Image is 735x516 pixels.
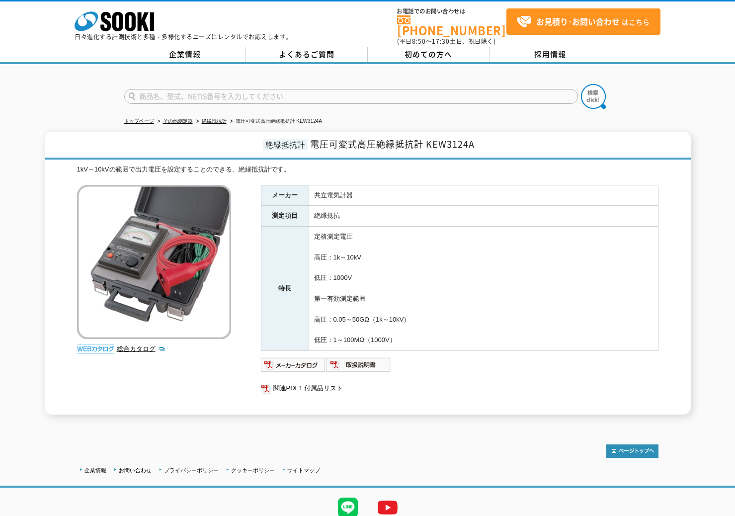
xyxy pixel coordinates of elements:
th: メーカー [261,185,309,206]
td: 定格測定電圧 高圧：1k～10kV 低圧：1000V 第一有効測定範囲 高圧：0.05～50GΩ（1k～10kV） 低圧：1～100MΩ（1000V） [309,227,658,351]
span: お電話でのお問い合わせは [397,8,506,14]
td: 絶縁抵抗 [309,206,658,227]
div: 1kV～10kVの範囲で出力電圧を設定することのできる、絶縁抵抗計です。 [77,165,658,175]
img: トップページへ [606,444,658,458]
td: 共立電気計器 [309,185,658,206]
a: サイトマップ [287,467,320,473]
a: 初めての方へ [368,47,490,62]
img: メーカーカタログ [261,357,326,373]
span: 初めての方へ [405,49,452,60]
a: トップページ [124,118,154,124]
img: 電圧可変式高圧絶縁抵抗計 KEW3124A [77,185,231,339]
a: 総合カタログ [117,345,165,352]
span: 電圧可変式高圧絶縁抵抗計 KEW3124A [310,137,475,151]
strong: お見積り･お問い合わせ [536,15,620,27]
span: 8:50 [412,37,426,46]
a: お見積り･お問い合わせはこちら [506,8,660,35]
img: 取扱説明書 [326,357,391,373]
a: その他測定器 [163,118,193,124]
a: 取扱説明書 [326,363,391,371]
a: お問い合わせ [119,467,152,473]
a: プライバシーポリシー [164,467,219,473]
span: 17:30 [432,37,450,46]
span: (平日 ～ 土日、祝日除く) [397,37,495,46]
a: 企業情報 [84,467,106,473]
a: 企業情報 [124,47,246,62]
span: 絶縁抵抗計 [263,139,308,150]
a: メーカーカタログ [261,363,326,371]
a: クッキーポリシー [231,467,275,473]
span: はこちら [516,14,650,29]
a: 絶縁抵抗計 [202,118,227,124]
li: 電圧可変式高圧絶縁抵抗計 KEW3124A [228,116,322,127]
a: [PHONE_NUMBER] [397,15,506,36]
a: 採用情報 [490,47,611,62]
img: webカタログ [77,344,114,354]
img: btn_search.png [581,84,606,109]
input: 商品名、型式、NETIS番号を入力してください [124,89,578,104]
p: 日々進化する計測技術と多種・多様化するニーズにレンタルでお応えします。 [75,34,292,40]
th: 測定項目 [261,206,309,227]
a: 関連PDF1 付属品リスト [261,382,658,395]
th: 特長 [261,227,309,351]
a: よくあるご質問 [246,47,368,62]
